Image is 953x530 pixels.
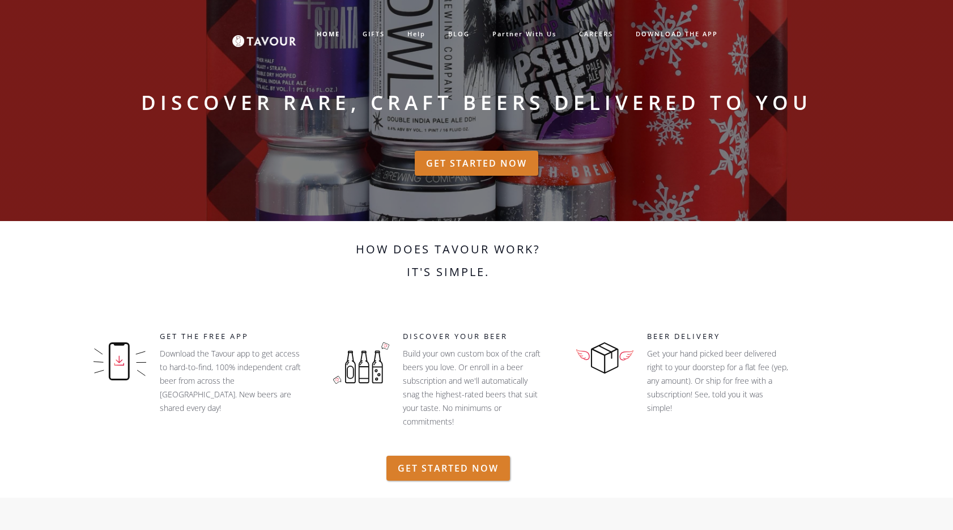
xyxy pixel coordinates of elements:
a: GIFTS [351,25,396,44]
a: GET STARTED NOW [386,456,510,481]
strong: HOME [317,29,340,38]
p: Build your own custom box of the craft beers you love. Or enroll in a beer subscription and we'll... [403,347,544,429]
p: Get your hand picked beer delivered right to your doorstep for a flat fee (yep, any amount). Or s... [647,347,789,442]
p: Download the Tavour app to get access to hard-to-find, 100% independent craft beer from across th... [160,347,301,415]
h5: Beer Delivery [647,331,811,342]
a: CAREERS [568,25,624,44]
a: BLOG [437,25,481,44]
a: GET STARTED NOW [415,151,538,176]
h5: GET THE FREE APP [160,331,308,342]
h5: Discover your beer [403,331,556,342]
strong: Discover rare, craft beers delivered to you [141,89,812,116]
a: partner with us [481,25,568,44]
h2: How does Tavour work? It's simple. [287,238,610,295]
a: HOME [305,25,351,44]
a: help [396,25,437,44]
a: DOWNLOAD THE APP [624,25,729,44]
